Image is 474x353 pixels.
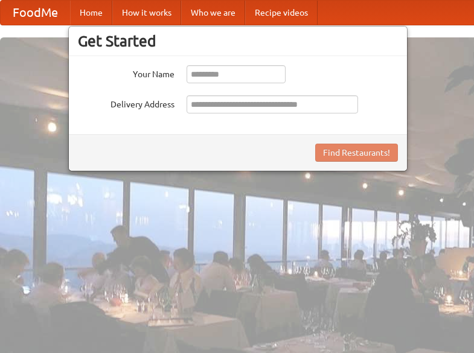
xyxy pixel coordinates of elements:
[181,1,245,25] a: Who we are
[245,1,318,25] a: Recipe videos
[70,1,112,25] a: Home
[78,95,175,110] label: Delivery Address
[112,1,181,25] a: How it works
[315,144,398,162] button: Find Restaurants!
[1,1,70,25] a: FoodMe
[78,32,398,50] h3: Get Started
[78,65,175,80] label: Your Name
